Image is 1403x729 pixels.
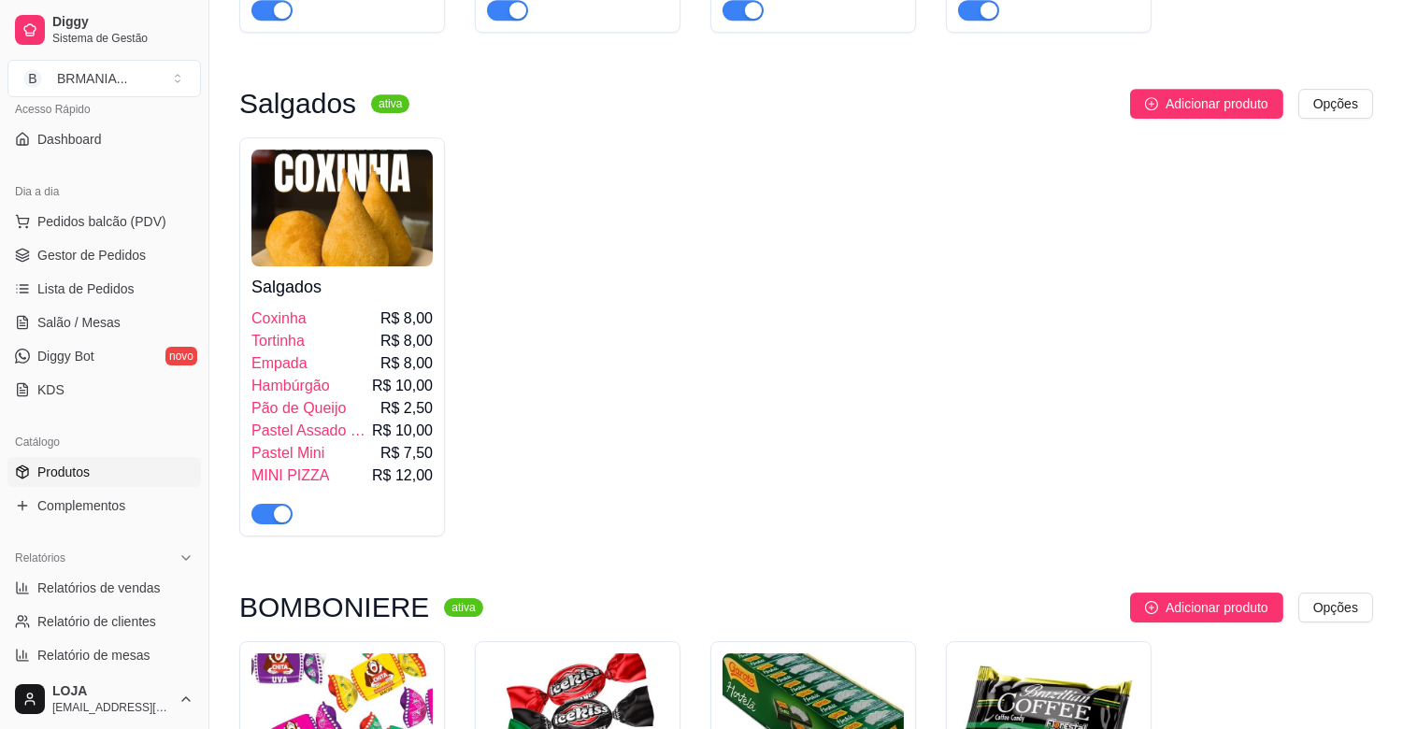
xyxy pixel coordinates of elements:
a: Salão / Mesas [7,307,201,337]
span: R$ 7,50 [380,442,433,465]
span: R$ 8,00 [380,307,433,330]
button: LOJA[EMAIL_ADDRESS][DOMAIN_NAME] [7,677,201,722]
a: Dashboard [7,124,201,154]
span: Relatórios de vendas [37,579,161,597]
span: R$ 12,00 [372,465,433,487]
h3: Salgados [239,93,356,115]
img: product-image [251,150,433,266]
span: Empada [251,352,308,375]
button: Adicionar produto [1130,89,1283,119]
span: Coxinha [251,307,307,330]
div: BRMANIA ... [57,69,127,88]
span: Opções [1313,597,1358,618]
span: Diggy [52,14,193,31]
h3: BOMBONIERE [239,596,429,619]
a: Produtos [7,457,201,487]
span: Lista de Pedidos [37,279,135,298]
span: Gestor de Pedidos [37,246,146,264]
a: Relatório de clientes [7,607,201,636]
span: R$ 8,00 [380,330,433,352]
span: Dashboard [37,130,102,149]
a: KDS [7,375,201,405]
button: Pedidos balcão (PDV) [7,207,201,236]
sup: ativa [371,94,409,113]
span: Tortinha [251,330,305,352]
span: Relatório de clientes [37,612,156,631]
span: Adicionar produto [1166,93,1268,114]
a: Gestor de Pedidos [7,240,201,270]
span: R$ 8,00 [380,352,433,375]
span: KDS [37,380,64,399]
a: Complementos [7,491,201,521]
span: LOJA [52,683,171,700]
span: Sistema de Gestão [52,31,193,46]
span: Pão de Queijo [251,397,346,420]
span: R$ 10,00 [372,375,433,397]
span: Pedidos balcão (PDV) [37,212,166,231]
button: Select a team [7,60,201,97]
span: [EMAIL_ADDRESS][DOMAIN_NAME] [52,700,171,715]
button: Adicionar produto [1130,593,1283,622]
div: Acesso Rápido [7,94,201,124]
span: MINI PIZZA [251,465,330,487]
span: Relatório de mesas [37,646,150,665]
span: Pastel Mini [251,442,324,465]
span: B [23,69,42,88]
a: Lista de Pedidos [7,274,201,304]
a: Relatórios de vendas [7,573,201,603]
span: Hambúrgão [251,375,330,397]
div: Dia a dia [7,177,201,207]
span: R$ 2,50 [380,397,433,420]
span: Diggy Bot [37,347,94,365]
span: Opções [1313,93,1358,114]
a: Diggy Botnovo [7,341,201,371]
span: plus-circle [1145,97,1158,110]
span: Pastel Assado Frango [251,420,368,442]
button: Opções [1298,593,1373,622]
div: Catálogo [7,427,201,457]
button: Opções [1298,89,1373,119]
span: Produtos [37,463,90,481]
span: Salão / Mesas [37,313,121,332]
span: Relatórios [15,550,65,565]
span: Adicionar produto [1166,597,1268,618]
h4: Salgados [251,274,433,300]
span: Complementos [37,496,125,515]
span: R$ 10,00 [372,420,433,442]
a: Relatório de mesas [7,640,201,670]
sup: ativa [444,598,482,617]
span: plus-circle [1145,601,1158,614]
a: DiggySistema de Gestão [7,7,201,52]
